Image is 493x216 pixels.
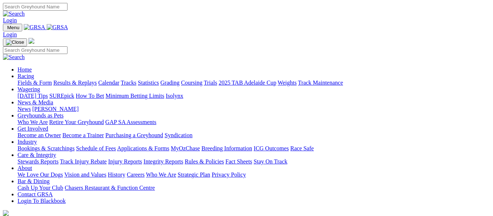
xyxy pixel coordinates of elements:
[18,112,63,119] a: Greyhounds as Pets
[18,158,58,165] a: Stewards Reports
[108,171,125,178] a: History
[254,145,289,151] a: ICG Outcomes
[24,24,45,31] img: GRSA
[64,171,106,178] a: Vision and Values
[178,171,210,178] a: Strategic Plan
[28,38,34,44] img: logo-grsa-white.png
[18,185,490,191] div: Bar & Dining
[3,11,25,17] img: Search
[18,171,490,178] div: About
[76,93,104,99] a: How To Bet
[18,73,34,79] a: Racing
[127,171,145,178] a: Careers
[212,171,246,178] a: Privacy Policy
[201,145,252,151] a: Breeding Information
[105,132,163,138] a: Purchasing a Greyhound
[18,93,48,99] a: [DATE] Tips
[278,80,297,86] a: Weights
[49,93,74,99] a: SUREpick
[298,80,343,86] a: Track Maintenance
[62,132,104,138] a: Become a Trainer
[3,210,9,216] img: logo-grsa-white.png
[18,66,32,73] a: Home
[108,158,142,165] a: Injury Reports
[18,106,490,112] div: News & Media
[185,158,224,165] a: Rules & Policies
[18,80,490,86] div: Racing
[171,145,200,151] a: MyOzChase
[105,93,164,99] a: Minimum Betting Limits
[18,152,56,158] a: Care & Integrity
[49,119,104,125] a: Retire Your Greyhound
[18,171,63,178] a: We Love Our Dogs
[3,38,27,46] button: Toggle navigation
[18,145,74,151] a: Bookings & Scratchings
[76,145,116,151] a: Schedule of Fees
[18,198,66,204] a: Login To Blackbook
[18,99,53,105] a: News & Media
[138,80,159,86] a: Statistics
[146,171,176,178] a: Who We Are
[18,80,52,86] a: Fields & Form
[165,132,192,138] a: Syndication
[60,158,107,165] a: Track Injury Rebate
[18,145,490,152] div: Industry
[290,145,313,151] a: Race Safe
[166,93,183,99] a: Isolynx
[53,80,97,86] a: Results & Replays
[3,46,68,54] input: Search
[7,25,19,30] span: Menu
[18,106,31,112] a: News
[18,165,32,171] a: About
[254,158,287,165] a: Stay On Track
[18,191,53,197] a: Contact GRSA
[18,132,490,139] div: Get Involved
[3,54,25,61] img: Search
[18,86,40,92] a: Wagering
[18,178,50,184] a: Bar & Dining
[204,80,217,86] a: Trials
[121,80,136,86] a: Tracks
[105,119,157,125] a: GAP SA Assessments
[18,185,63,191] a: Cash Up Your Club
[143,158,183,165] a: Integrity Reports
[161,80,180,86] a: Grading
[18,126,48,132] a: Get Involved
[181,80,203,86] a: Coursing
[18,158,490,165] div: Care & Integrity
[6,39,24,45] img: Close
[3,3,68,11] input: Search
[3,17,17,23] a: Login
[18,139,37,145] a: Industry
[3,31,17,38] a: Login
[18,119,490,126] div: Greyhounds as Pets
[18,93,490,99] div: Wagering
[98,80,119,86] a: Calendar
[47,24,68,31] img: GRSA
[32,106,78,112] a: [PERSON_NAME]
[226,158,252,165] a: Fact Sheets
[18,132,61,138] a: Become an Owner
[3,24,22,31] button: Toggle navigation
[65,185,155,191] a: Chasers Restaurant & Function Centre
[18,119,48,125] a: Who We Are
[219,80,276,86] a: 2025 TAB Adelaide Cup
[117,145,169,151] a: Applications & Forms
